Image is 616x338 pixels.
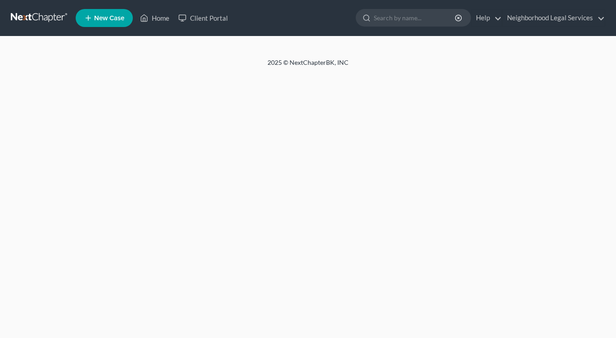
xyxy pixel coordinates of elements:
a: Home [136,10,174,26]
input: Search by name... [374,9,456,26]
div: 2025 © NextChapterBK, INC [51,58,565,74]
a: Help [471,10,502,26]
a: Neighborhood Legal Services [503,10,605,26]
span: New Case [94,15,124,22]
a: Client Portal [174,10,232,26]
